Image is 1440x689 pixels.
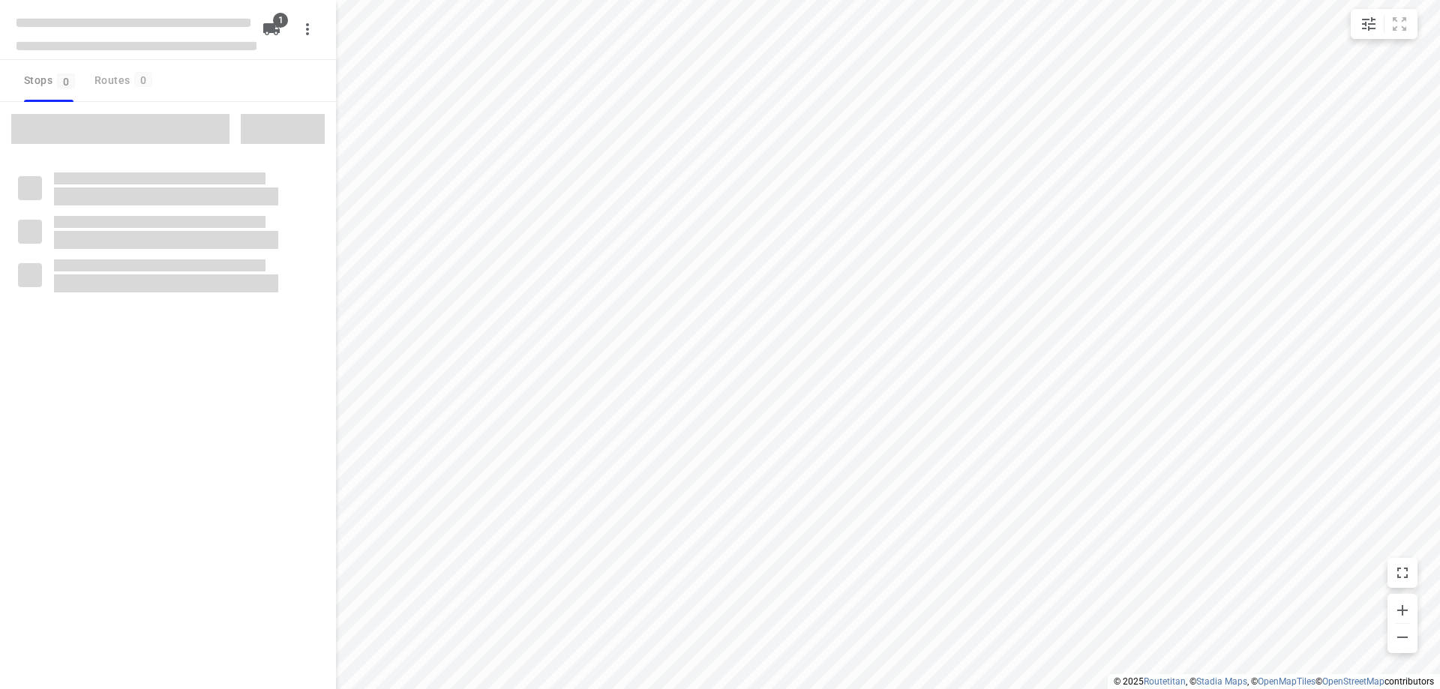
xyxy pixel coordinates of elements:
[1114,676,1434,687] li: © 2025 , © , © © contributors
[1196,676,1247,687] a: Stadia Maps
[1144,676,1186,687] a: Routetitan
[1258,676,1315,687] a: OpenMapTiles
[1351,9,1417,39] div: small contained button group
[1322,676,1384,687] a: OpenStreetMap
[1354,9,1384,39] button: Map settings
